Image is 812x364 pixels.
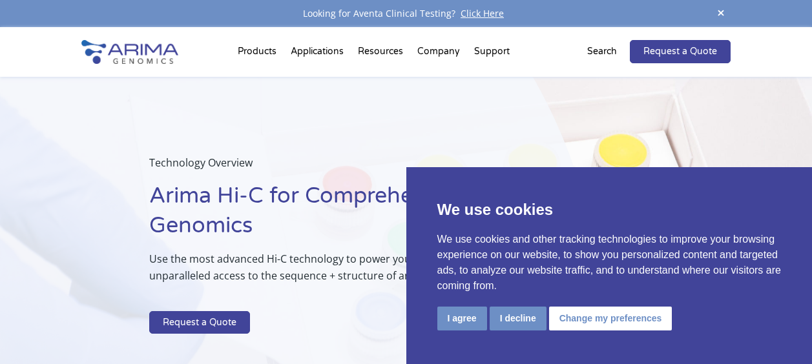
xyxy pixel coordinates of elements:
h1: Arima Hi-C for Comprehensive 3D Genomics [149,181,533,250]
button: I agree [437,307,487,330]
div: Looking for Aventa Clinical Testing? [81,5,731,22]
img: Arima-Genomics-logo [81,40,178,64]
a: Click Here [455,7,509,19]
button: I decline [490,307,547,330]
button: Change my preferences [549,307,672,330]
p: We use cookies [437,198,782,221]
p: We use cookies and other tracking technologies to improve your browsing experience on our website... [437,232,782,294]
a: Request a Quote [630,40,731,63]
p: Search [587,43,617,60]
p: Use the most advanced Hi-C technology to power your discoveries with unparalleled access to the s... [149,250,533,294]
a: Request a Quote [149,311,250,334]
p: Technology Overview [149,154,533,181]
